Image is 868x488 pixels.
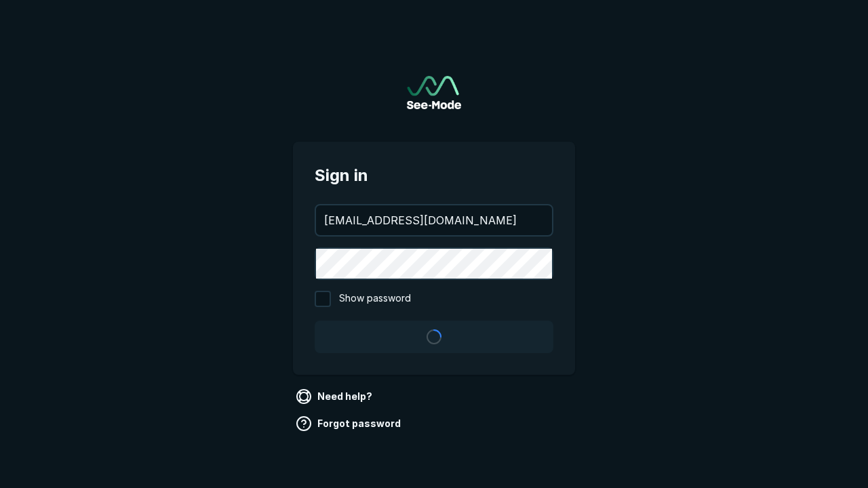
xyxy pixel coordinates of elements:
a: Go to sign in [407,76,461,109]
input: your@email.com [316,205,552,235]
a: Need help? [293,386,378,407]
img: See-Mode Logo [407,76,461,109]
span: Show password [339,291,411,307]
a: Forgot password [293,413,406,434]
span: Sign in [315,163,553,188]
